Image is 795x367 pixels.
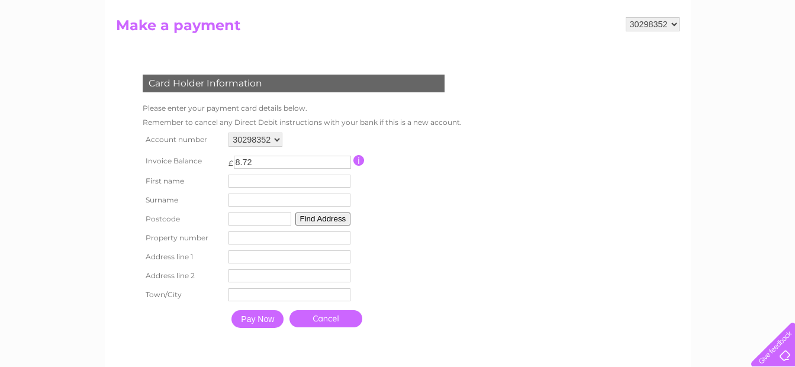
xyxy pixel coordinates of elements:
a: Cancel [289,310,362,327]
button: Find Address [295,213,351,226]
th: Account number [140,130,226,150]
a: Energy [616,50,642,59]
img: logo.png [28,31,88,67]
th: Surname [140,191,226,210]
a: Log out [756,50,784,59]
input: Pay Now [231,310,284,328]
th: Address line 1 [140,247,226,266]
div: Clear Business is a trading name of Verastar Limited (registered in [GEOGRAPHIC_DATA] No. 3667643... [118,7,678,57]
a: 0333 014 3131 [572,6,654,21]
a: Telecoms [649,50,685,59]
td: Remember to cancel any Direct Debit instructions with your bank if this is a new account. [140,115,465,130]
div: Card Holder Information [143,75,445,92]
a: Contact [716,50,745,59]
td: Please enter your payment card details below. [140,101,465,115]
th: Town/City [140,285,226,304]
td: £ [228,153,233,168]
input: Information [353,155,365,166]
th: First name [140,172,226,191]
a: Water [587,50,609,59]
th: Postcode [140,210,226,228]
h2: Make a payment [116,17,680,40]
th: Address line 2 [140,266,226,285]
th: Property number [140,228,226,247]
th: Invoice Balance [140,150,226,172]
a: Blog [692,50,709,59]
